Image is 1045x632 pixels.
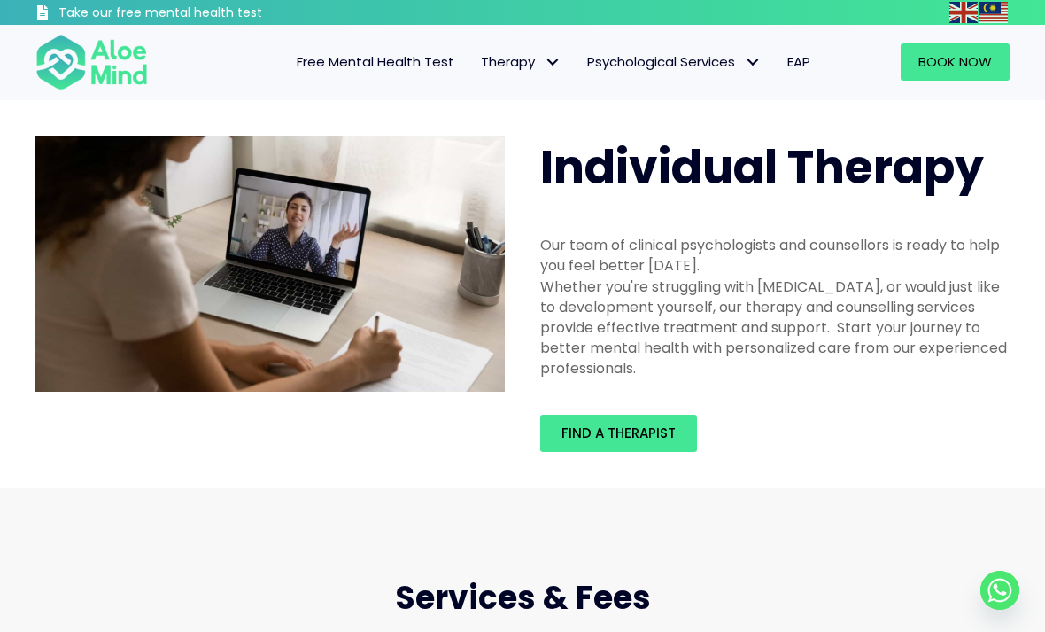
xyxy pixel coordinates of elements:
img: en [949,2,978,23]
a: TherapyTherapy: submenu [468,43,574,81]
a: Find a therapist [540,415,697,452]
h3: Take our free mental health test [58,4,339,22]
div: Whether you're struggling with [MEDICAL_DATA], or would just like to development yourself, our th... [540,277,1010,379]
span: Psychological Services: submenu [739,50,765,75]
span: Psychological Services [587,52,761,71]
nav: Menu [166,43,824,81]
span: Individual Therapy [540,135,984,199]
img: Aloe mind Logo [35,34,148,90]
a: Malay [979,2,1010,22]
a: Free Mental Health Test [283,43,468,81]
span: EAP [787,52,810,71]
a: Psychological ServicesPsychological Services: submenu [574,43,774,81]
a: Book Now [901,43,1010,81]
a: Take our free mental health test [35,4,339,25]
span: Therapy [481,52,561,71]
span: Free Mental Health Test [297,52,454,71]
div: Our team of clinical psychologists and counsellors is ready to help you feel better [DATE]. [540,235,1010,276]
a: English [949,2,979,22]
span: Find a therapist [561,424,676,442]
img: ms [979,2,1008,23]
a: Whatsapp [980,571,1019,610]
a: EAP [774,43,824,81]
span: Services & Fees [395,575,651,620]
span: Therapy: submenu [539,50,565,75]
img: Therapy online individual [35,136,505,392]
span: Book Now [918,52,992,71]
